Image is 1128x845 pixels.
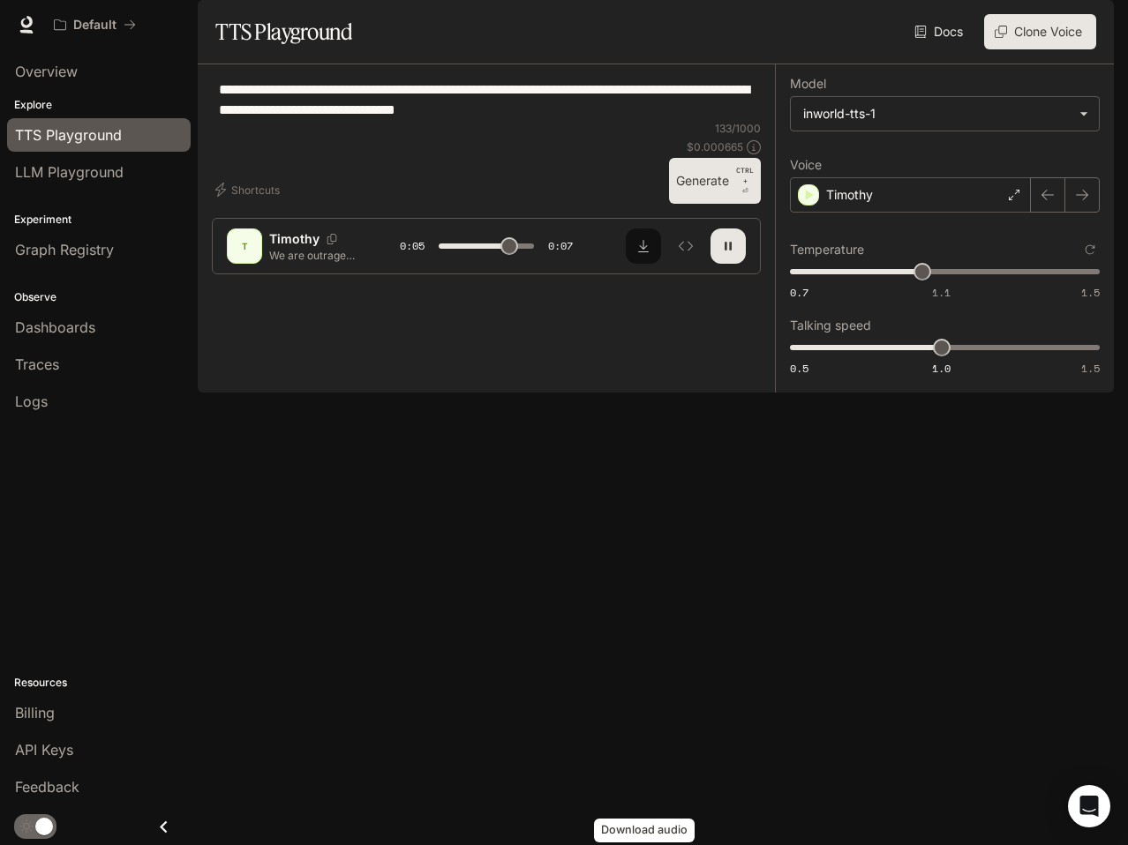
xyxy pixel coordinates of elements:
p: We are outraged that a member of the [DEMOGRAPHIC_DATA] delegation was physically assaulted insid... [269,248,357,263]
button: Reset to default [1080,240,1100,259]
span: 0.7 [790,285,808,300]
a: Docs [911,14,970,49]
div: Download audio [594,819,695,842]
div: inworld-tts-1 [791,97,1099,131]
p: ⏎ [736,165,754,197]
button: GenerateCTRL +⏎ [669,158,761,204]
div: T [230,232,259,260]
span: 1.5 [1081,285,1100,300]
button: Shortcuts [212,176,287,204]
span: 1.1 [932,285,951,300]
p: Talking speed [790,319,871,332]
button: Clone Voice [984,14,1096,49]
p: Model [790,78,826,90]
p: Temperature [790,243,864,256]
p: CTRL + [736,165,754,186]
button: Inspect [668,228,703,264]
p: Timothy [826,186,873,204]
span: 1.0 [932,361,951,376]
div: Open Intercom Messenger [1068,785,1110,827]
p: 133 / 1000 [715,121,761,136]
button: Copy Voice ID [320,234,344,244]
span: 0:05 [400,237,425,255]
span: 0:07 [548,237,573,255]
button: All workspaces [46,7,144,42]
button: Download audio [626,228,661,264]
span: 0.5 [790,361,808,376]
h1: TTS Playground [215,14,352,49]
div: inworld-tts-1 [803,105,1071,123]
p: Default [73,18,117,33]
p: Timothy [269,230,320,248]
p: $ 0.000665 [687,139,743,154]
p: Voice [790,159,822,171]
span: 1.5 [1081,361,1100,376]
